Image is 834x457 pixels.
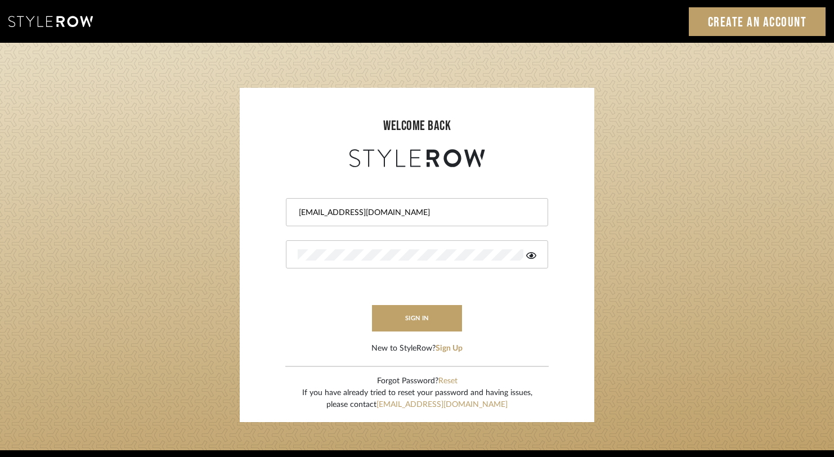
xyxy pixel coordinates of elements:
input: Email Address [298,207,533,218]
div: New to StyleRow? [371,343,463,355]
a: Create an Account [689,7,826,36]
button: Reset [438,375,458,387]
div: welcome back [251,116,583,136]
button: Sign Up [436,343,463,355]
a: [EMAIL_ADDRESS][DOMAIN_NAME] [376,401,508,409]
div: Forgot Password? [302,375,532,387]
button: sign in [372,305,462,331]
div: If you have already tried to reset your password and having issues, please contact [302,387,532,411]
